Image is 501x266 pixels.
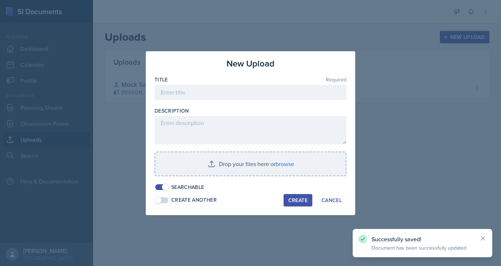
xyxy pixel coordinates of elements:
div: Searchable [171,184,204,191]
label: Description [155,107,189,114]
p: Successfully saved! [372,235,473,243]
button: Create [284,194,312,206]
h3: New Upload [227,57,274,70]
span: Required [326,77,346,82]
p: Document has been successfully updated [372,244,473,251]
div: Create [288,197,308,203]
div: Create Another [171,196,217,204]
div: Cancel [321,197,342,203]
input: Enter title [155,85,346,100]
label: Title [155,76,168,83]
button: Cancel [317,194,346,206]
